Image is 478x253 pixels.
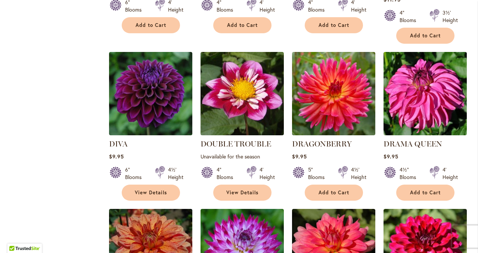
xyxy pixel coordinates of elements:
[400,166,420,181] div: 4½" Blooms
[292,139,352,148] a: DRAGONBERRY
[396,28,454,44] button: Add to Cart
[384,52,467,135] img: DRAMA QUEEN
[201,130,284,137] a: DOUBLE TROUBLE
[109,52,192,135] img: Diva
[308,166,329,181] div: 5" Blooms
[410,189,441,196] span: Add to Cart
[260,166,275,181] div: 4' Height
[226,189,258,196] span: View Details
[396,185,454,201] button: Add to Cart
[109,130,192,137] a: Diva
[443,9,458,24] div: 3½' Height
[217,166,238,181] div: 4" Blooms
[125,166,146,181] div: 6" Blooms
[319,189,349,196] span: Add to Cart
[168,166,183,181] div: 4½' Height
[400,9,420,24] div: 4" Blooms
[201,153,284,160] p: Unavailable for the season
[443,166,458,181] div: 4' Height
[384,139,442,148] a: DRAMA QUEEN
[351,166,366,181] div: 4½' Height
[135,189,167,196] span: View Details
[109,139,128,148] a: DIVA
[201,139,271,148] a: DOUBLE TROUBLE
[292,130,375,137] a: DRAGONBERRY
[201,52,284,135] img: DOUBLE TROUBLE
[292,52,375,135] img: DRAGONBERRY
[305,17,363,33] button: Add to Cart
[384,130,467,137] a: DRAMA QUEEN
[292,153,307,160] span: $9.95
[136,22,166,28] span: Add to Cart
[319,22,349,28] span: Add to Cart
[213,185,271,201] a: View Details
[305,185,363,201] button: Add to Cart
[122,17,180,33] button: Add to Cart
[122,185,180,201] a: View Details
[6,226,27,247] iframe: Launch Accessibility Center
[109,153,124,160] span: $9.95
[227,22,258,28] span: Add to Cart
[410,33,441,39] span: Add to Cart
[384,153,398,160] span: $9.95
[213,17,271,33] button: Add to Cart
